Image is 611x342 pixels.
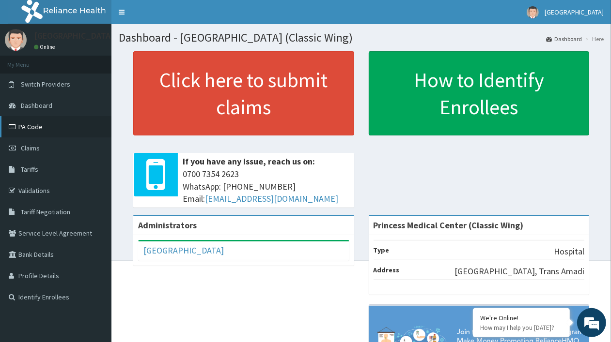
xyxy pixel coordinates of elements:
h1: Dashboard - [GEOGRAPHIC_DATA] (Classic Wing) [119,31,604,44]
div: Minimize live chat window [159,5,182,28]
img: User Image [527,6,539,18]
p: How may I help you today? [480,324,563,332]
div: Chat with us now [50,54,163,67]
li: Here [583,35,604,43]
img: User Image [5,29,27,51]
p: [GEOGRAPHIC_DATA], Trans Amadi [454,265,584,278]
span: [GEOGRAPHIC_DATA] [545,8,604,16]
span: Tariff Negotiation [21,208,70,216]
span: We're online! [56,107,134,205]
textarea: Type your message and hit 'Enter' [5,234,185,268]
p: Hospital [554,245,584,258]
span: 0700 7354 2623 WhatsApp: [PHONE_NUMBER] Email: [183,168,349,205]
b: Type [374,246,390,254]
b: If you have any issue, reach us on: [183,156,315,167]
a: How to Identify Enrollees [369,51,590,135]
div: We're Online! [480,313,563,322]
span: Claims [21,144,40,152]
p: [GEOGRAPHIC_DATA] [34,31,114,40]
span: Dashboard [21,101,52,110]
a: Dashboard [546,35,582,43]
a: [GEOGRAPHIC_DATA] [143,245,224,256]
b: Address [374,266,400,274]
a: Click here to submit claims [133,51,354,135]
span: Switch Providers [21,80,70,89]
b: Administrators [138,220,197,231]
strong: Princess Medical Center (Classic Wing) [374,220,524,231]
span: Tariffs [21,165,38,174]
img: d_794563401_company_1708531726252_794563401 [18,48,39,73]
a: Online [34,44,57,50]
a: [EMAIL_ADDRESS][DOMAIN_NAME] [205,193,338,204]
